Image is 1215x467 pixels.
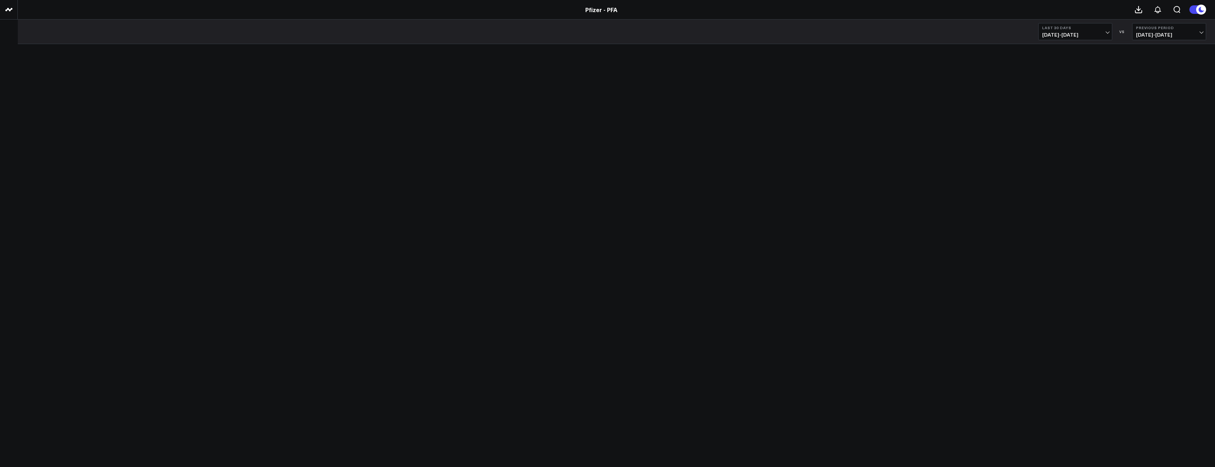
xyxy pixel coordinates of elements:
[1136,32,1202,38] span: [DATE] - [DATE]
[1136,26,1202,30] b: Previous Period
[1116,29,1129,34] div: VS
[1132,23,1206,40] button: Previous Period[DATE]-[DATE]
[1042,32,1108,38] span: [DATE] - [DATE]
[1038,23,1112,40] button: Last 30 Days[DATE]-[DATE]
[1042,26,1108,30] b: Last 30 Days
[585,6,617,14] a: Pfizer - PFA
